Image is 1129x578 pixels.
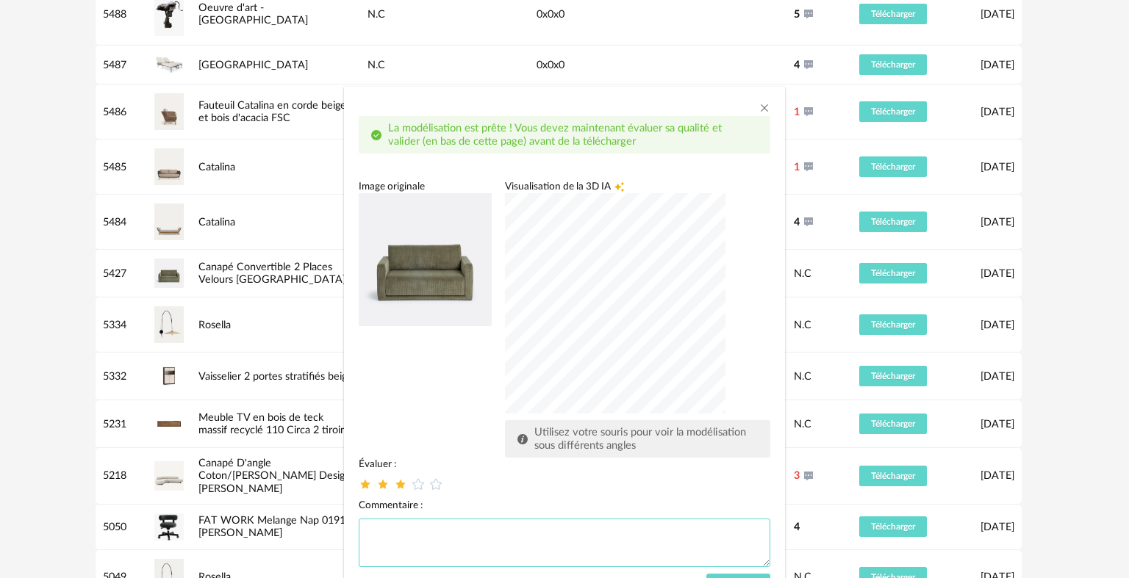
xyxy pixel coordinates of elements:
span: Utilisez votre souris pour voir la modélisation sous différents angles [534,427,746,451]
span: La modélisation est prête ! Vous devez maintenant évaluer sa qualité et valider (en bas de cette ... [388,123,722,147]
span: Creation icon [614,180,625,193]
span: Visualisation de la 3D IA [505,180,611,193]
button: Close [759,101,770,117]
div: Évaluer : [359,458,770,471]
img: neutral background [359,193,492,326]
div: Commentaire : [359,499,770,512]
div: Image originale [359,180,492,193]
